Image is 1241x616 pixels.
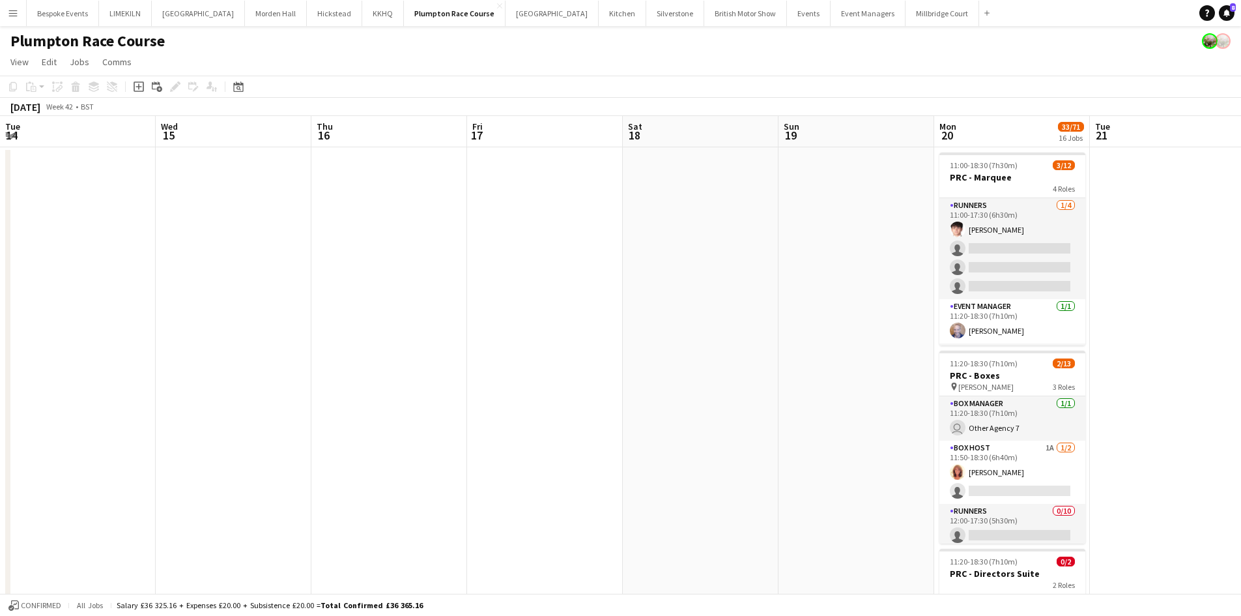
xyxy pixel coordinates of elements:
button: Events [787,1,831,26]
span: 33/71 [1058,122,1084,132]
button: Silverstone [646,1,704,26]
button: Kitchen [599,1,646,26]
span: Wed [161,121,178,132]
span: 16 [315,128,333,143]
span: Jobs [70,56,89,68]
a: 8 [1219,5,1234,21]
span: Confirmed [21,601,61,610]
button: [GEOGRAPHIC_DATA] [506,1,599,26]
span: 11:20-18:30 (7h10m) [950,359,1018,368]
span: 3/12 [1053,160,1075,170]
button: Confirmed [7,598,63,613]
span: 18 [626,128,642,143]
button: Bespoke Events [27,1,99,26]
app-card-role: Runners1/411:00-17:30 (6h30m)[PERSON_NAME] [939,198,1085,299]
span: Comms [102,56,132,68]
app-card-role: Box Host1A1/211:50-18:30 (6h40m)[PERSON_NAME] [939,441,1085,504]
app-job-card: 11:20-18:30 (7h10m)2/13PRC - Boxes [PERSON_NAME]3 RolesBox Manager1/111:20-18:30 (7h10m) Other Ag... [939,351,1085,544]
span: Fri [472,121,483,132]
span: All jobs [74,600,106,610]
span: Week 42 [43,102,76,111]
button: Event Managers [831,1,906,26]
a: Comms [97,53,137,70]
span: Sat [628,121,642,132]
span: 2/13 [1053,359,1075,368]
a: View [5,53,34,70]
button: KKHQ [362,1,404,26]
span: Edit [42,56,57,68]
a: Edit [36,53,62,70]
div: 16 Jobs [1059,133,1083,143]
span: Sun [784,121,799,132]
button: British Motor Show [704,1,787,26]
div: Salary £36 325.16 + Expenses £20.00 + Subsistence £20.00 = [117,600,423,610]
button: Plumpton Race Course [404,1,506,26]
span: Thu [317,121,333,132]
h1: Plumpton Race Course [10,31,165,51]
button: Morden Hall [245,1,307,26]
h3: PRC - Directors Suite [939,568,1085,579]
span: 21 [1093,128,1110,143]
div: [DATE] [10,100,40,113]
span: Tue [5,121,20,132]
span: 11:20-18:30 (7h10m) [950,557,1018,566]
span: 2 Roles [1053,580,1075,590]
span: Tue [1095,121,1110,132]
span: 20 [937,128,956,143]
span: Total Confirmed £36 365.16 [321,600,423,610]
span: View [10,56,29,68]
button: LIMEKILN [99,1,152,26]
h3: PRC - Marquee [939,171,1085,183]
span: 19 [782,128,799,143]
span: 8 [1230,3,1236,12]
span: [PERSON_NAME] [958,382,1014,392]
button: [GEOGRAPHIC_DATA] [152,1,245,26]
h3: PRC - Boxes [939,370,1085,381]
app-user-avatar: Staffing Manager [1202,33,1218,49]
span: 0/2 [1057,557,1075,566]
button: Millbridge Court [906,1,979,26]
button: Hickstead [307,1,362,26]
span: 17 [470,128,483,143]
a: Jobs [64,53,94,70]
app-card-role: Box Manager1/111:20-18:30 (7h10m) Other Agency 7 [939,396,1085,441]
app-job-card: 11:00-18:30 (7h30m)3/12PRC - Marquee4 RolesRunners1/411:00-17:30 (6h30m)[PERSON_NAME] Event Manag... [939,153,1085,345]
app-card-role: Event Manager1/111:20-18:30 (7h10m)[PERSON_NAME] [939,299,1085,344]
span: 14 [3,128,20,143]
span: 3 Roles [1053,382,1075,392]
app-user-avatar: Staffing Manager [1215,33,1231,49]
span: 15 [159,128,178,143]
span: Mon [939,121,956,132]
span: 11:00-18:30 (7h30m) [950,160,1018,170]
div: BST [81,102,94,111]
span: 4 Roles [1053,184,1075,194]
